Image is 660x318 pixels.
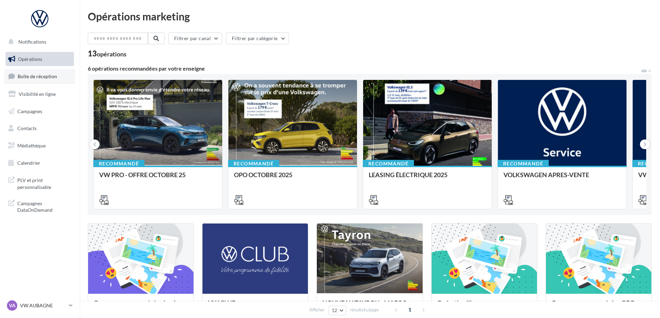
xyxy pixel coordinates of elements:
span: Visibilité en ligne [19,91,56,97]
a: PLV et print personnalisable [4,173,75,193]
div: Campagnes sponsorisées Les Instants VW Octobre [94,299,188,313]
a: Calendrier [4,156,75,170]
div: Recommandé [498,160,549,167]
button: Filtrer par canal [168,33,222,44]
p: VW AUBAGNE [20,302,66,309]
span: PLV et print personnalisable [17,175,71,190]
a: VA VW AUBAGNE [6,299,74,312]
div: opérations [97,51,126,57]
a: Médiathèque [4,138,75,153]
div: OPO OCTOBRE 2025 [234,171,351,185]
span: Notifications [18,39,46,45]
div: 6 opérations recommandées par votre enseigne [88,66,641,71]
button: 12 [329,306,346,315]
a: Opérations [4,52,75,66]
span: résultats/page [350,307,379,313]
div: Campagnes sponsorisées OPO [551,299,646,313]
span: 1 [404,304,415,315]
span: 12 [332,308,338,313]
span: Campagnes DataOnDemand [17,199,71,213]
span: Calendrier [17,160,40,166]
span: Médiathèque [17,143,46,148]
div: VW PRO - OFFRE OCTOBRE 25 [99,171,217,185]
span: Contacts [17,125,37,131]
div: 13 [88,50,126,57]
span: VA [9,302,16,309]
button: Filtrer par catégorie [226,33,289,44]
a: Visibilité en ligne [4,87,75,101]
span: Afficher [309,307,325,313]
div: NOUVEAU TAYRON - MARS 2025 [322,299,417,313]
a: Campagnes DataOnDemand [4,196,75,216]
div: Opération libre [437,299,531,313]
div: VOLKSWAGEN APRES-VENTE [503,171,621,185]
div: LEASING ÉLECTRIQUE 2025 [369,171,486,185]
span: Boîte de réception [18,73,57,79]
div: Recommandé [363,160,414,167]
span: Opérations [18,56,42,62]
div: Recommandé [93,160,144,167]
div: Recommandé [228,160,279,167]
div: VW CLUB [208,299,302,313]
a: Campagnes [4,104,75,119]
a: Boîte de réception [4,69,75,84]
span: Campagnes [17,108,42,114]
div: Opérations marketing [88,11,652,21]
a: Contacts [4,121,75,136]
button: Notifications [4,35,73,49]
